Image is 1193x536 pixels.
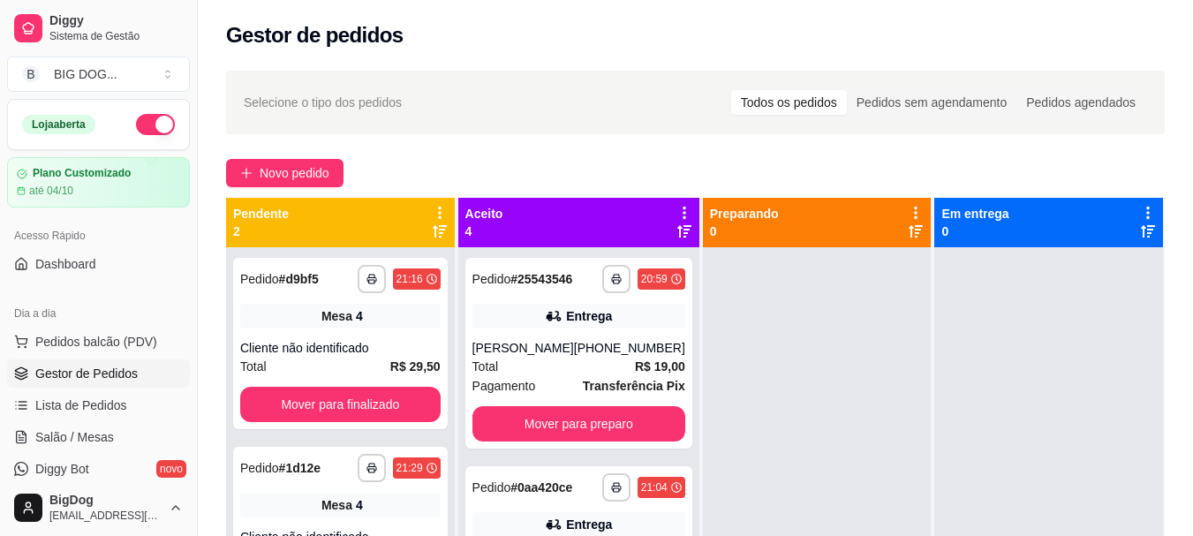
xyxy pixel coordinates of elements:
div: Acesso Rápido [7,222,190,250]
span: Pedido [472,272,511,286]
span: Pagamento [472,376,536,396]
span: Salão / Mesas [35,428,114,446]
div: [PHONE_NUMBER] [574,339,685,357]
span: Pedido [240,272,279,286]
strong: # 25543546 [510,272,572,286]
strong: # 1d12e [279,461,321,475]
a: DiggySistema de Gestão [7,7,190,49]
a: Gestor de Pedidos [7,359,190,388]
div: 20:59 [641,272,668,286]
strong: # 0aa420ce [510,480,572,494]
div: 21:29 [396,461,423,475]
span: Mesa [321,307,352,325]
button: Mover para finalizado [240,387,441,422]
div: Dia a dia [7,299,190,328]
p: Aceito [465,205,503,223]
span: Diggy [49,13,183,29]
strong: R$ 19,00 [635,359,685,374]
a: Plano Customizadoaté 04/10 [7,157,190,208]
button: Mover para preparo [472,406,685,442]
div: Cliente não identificado [240,339,441,357]
span: Selecione o tipo dos pedidos [244,93,402,112]
a: Dashboard [7,250,190,278]
div: Todos os pedidos [731,90,847,115]
div: Pedidos agendados [1016,90,1145,115]
a: Salão / Mesas [7,423,190,451]
strong: # d9bf5 [279,272,319,286]
span: Mesa [321,496,352,514]
div: 4 [356,307,363,325]
a: Lista de Pedidos [7,391,190,419]
article: Plano Customizado [33,167,131,180]
h2: Gestor de pedidos [226,21,404,49]
div: Entrega [566,516,612,533]
button: Alterar Status [136,114,175,135]
div: Entrega [566,307,612,325]
button: BigDog[EMAIL_ADDRESS][DOMAIN_NAME] [7,487,190,529]
p: 0 [941,223,1008,240]
button: Pedidos balcão (PDV) [7,328,190,356]
span: Total [240,357,267,376]
button: Select a team [7,57,190,92]
span: Pedidos balcão (PDV) [35,333,157,351]
div: Loja aberta [22,115,95,134]
div: 21:16 [396,272,423,286]
span: plus [240,167,253,179]
div: 4 [356,496,363,514]
strong: R$ 29,50 [390,359,441,374]
span: Pedido [240,461,279,475]
p: 0 [710,223,779,240]
span: Lista de Pedidos [35,396,127,414]
article: até 04/10 [29,184,73,198]
span: Dashboard [35,255,96,273]
span: Novo pedido [260,163,329,183]
p: Em entrega [941,205,1008,223]
p: Preparando [710,205,779,223]
div: BIG DOG ... [54,65,117,83]
span: Total [472,357,499,376]
span: Gestor de Pedidos [35,365,138,382]
span: B [22,65,40,83]
span: Pedido [472,480,511,494]
span: BigDog [49,493,162,509]
p: 4 [465,223,503,240]
div: 21:04 [641,480,668,494]
div: Pedidos sem agendamento [847,90,1016,115]
a: Diggy Botnovo [7,455,190,483]
span: Sistema de Gestão [49,29,183,43]
span: [EMAIL_ADDRESS][DOMAIN_NAME] [49,509,162,523]
span: Diggy Bot [35,460,89,478]
button: Novo pedido [226,159,344,187]
p: Pendente [233,205,289,223]
div: [PERSON_NAME] [472,339,574,357]
strong: Transferência Pix [583,379,685,393]
p: 2 [233,223,289,240]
